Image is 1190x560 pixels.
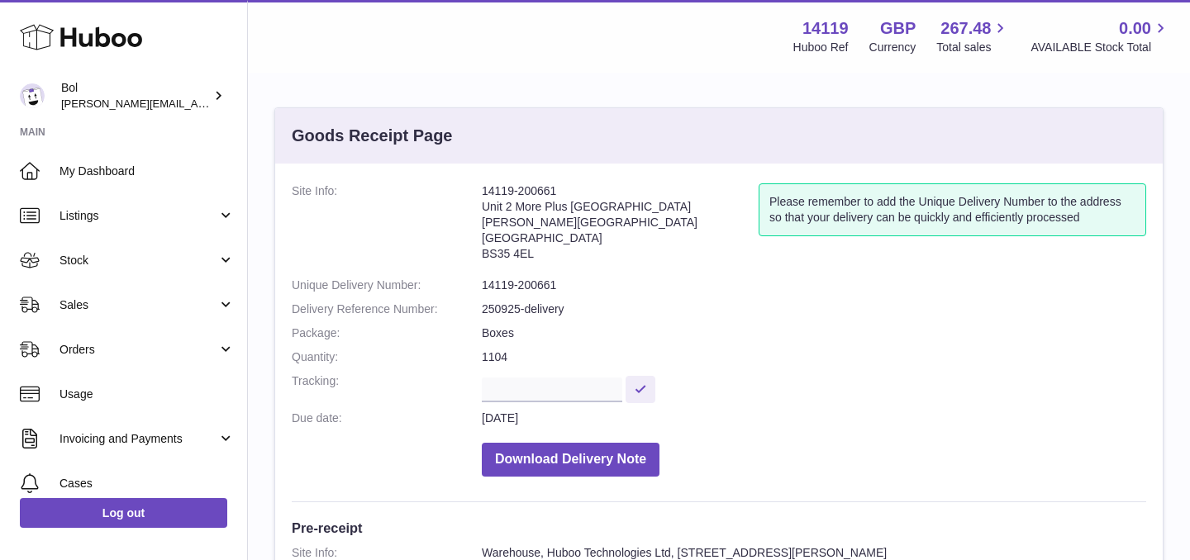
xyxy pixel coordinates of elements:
dt: Tracking: [292,373,482,402]
dd: 1104 [482,349,1146,365]
span: Cases [59,476,235,491]
h3: Pre-receipt [292,519,1146,537]
div: Bol [61,80,210,112]
strong: GBP [880,17,916,40]
span: Sales [59,297,217,313]
dt: Site Info: [292,183,482,269]
button: Download Delivery Note [482,443,659,477]
dd: [DATE] [482,411,1146,426]
span: [PERSON_NAME][EMAIL_ADDRESS][DOMAIN_NAME] [61,97,331,110]
dt: Delivery Reference Number: [292,301,482,317]
span: Total sales [936,40,1010,55]
div: Currency [869,40,916,55]
span: Invoicing and Payments [59,431,217,447]
span: 0.00 [1119,17,1151,40]
span: 267.48 [940,17,991,40]
a: 267.48 Total sales [936,17,1010,55]
div: Huboo Ref [793,40,849,55]
a: 0.00 AVAILABLE Stock Total [1031,17,1170,55]
span: Listings [59,208,217,224]
div: Please remember to add the Unique Delivery Number to the address so that your delivery can be qui... [759,183,1146,236]
h3: Goods Receipt Page [292,125,453,147]
span: Orders [59,342,217,358]
dd: 250925-delivery [482,301,1146,317]
dt: Due date: [292,411,482,426]
dt: Package: [292,325,482,341]
span: AVAILABLE Stock Total [1031,40,1170,55]
address: 14119-200661 Unit 2 More Plus [GEOGRAPHIC_DATA] [PERSON_NAME][GEOGRAPHIC_DATA] [GEOGRAPHIC_DATA] ... [482,183,759,269]
dt: Unique Delivery Number: [292,278,482,293]
span: My Dashboard [59,164,235,179]
a: Log out [20,498,227,528]
dd: Boxes [482,325,1146,341]
dt: Quantity: [292,349,482,365]
dd: 14119-200661 [482,278,1146,293]
img: james.enever@bolfoods.com [20,83,45,108]
span: Stock [59,253,217,268]
strong: 14119 [802,17,849,40]
span: Usage [59,387,235,402]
